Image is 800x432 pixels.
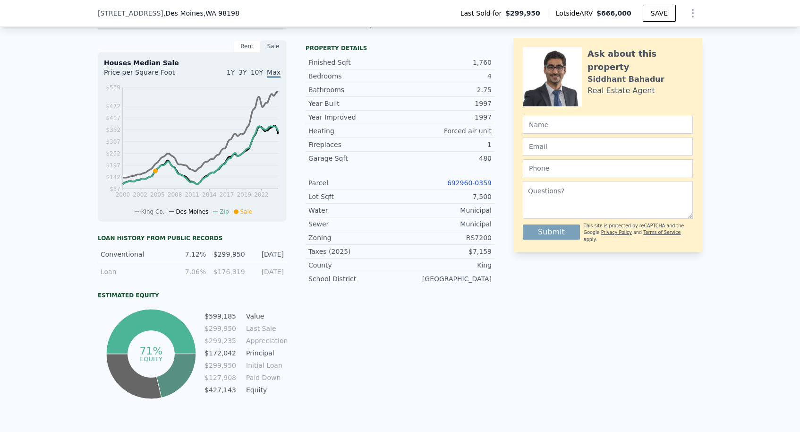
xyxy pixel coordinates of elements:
[584,223,693,243] div: This site is protected by reCAPTCHA and the Google and apply.
[244,348,287,358] td: Principal
[308,112,400,122] div: Year Improved
[237,191,251,198] tspan: 2019
[601,230,632,235] a: Privacy Policy
[106,115,120,121] tspan: $417
[163,9,239,18] span: , Des Moines
[523,225,580,240] button: Submit
[244,385,287,395] td: Equity
[400,154,492,163] div: 480
[683,4,702,23] button: Show Options
[204,348,237,358] td: $172,042
[240,208,253,215] span: Sale
[460,9,506,18] span: Last Sold for
[400,58,492,67] div: 1,760
[400,206,492,215] div: Municipal
[106,84,120,91] tspan: $559
[400,192,492,201] div: 7,500
[98,234,287,242] div: Loan history from public records
[308,206,400,215] div: Water
[168,191,182,198] tspan: 2008
[104,68,192,83] div: Price per Square Foot
[204,360,237,371] td: $299,950
[238,69,247,76] span: 3Y
[227,69,235,76] span: 1Y
[116,191,130,198] tspan: 2000
[140,355,162,362] tspan: equity
[141,208,165,215] span: King Co.
[106,127,120,133] tspan: $362
[596,9,631,17] span: $666,000
[98,9,163,18] span: [STREET_ADDRESS]
[212,267,245,276] div: $176,319
[400,126,492,136] div: Forced air unit
[234,40,260,52] div: Rent
[400,99,492,108] div: 1997
[106,103,120,110] tspan: $472
[204,323,237,334] td: $299,950
[308,154,400,163] div: Garage Sqft
[260,40,287,52] div: Sale
[447,179,492,187] a: 692960-0359
[400,274,492,284] div: [GEOGRAPHIC_DATA]
[106,138,120,145] tspan: $307
[185,191,199,198] tspan: 2011
[139,345,162,357] tspan: 71%
[204,336,237,346] td: $299,235
[251,267,284,276] div: [DATE]
[308,140,400,149] div: Fireplaces
[204,9,239,17] span: , WA 98198
[523,138,693,156] input: Email
[308,274,400,284] div: School District
[523,159,693,177] input: Phone
[308,85,400,95] div: Bathrooms
[587,74,664,85] div: Siddhant Bahadur
[220,191,234,198] tspan: 2017
[400,260,492,270] div: King
[267,69,281,78] span: Max
[308,233,400,242] div: Zoning
[220,208,229,215] span: Zip
[204,311,237,321] td: $599,185
[244,311,287,321] td: Value
[251,250,284,259] div: [DATE]
[400,219,492,229] div: Municipal
[110,186,120,192] tspan: $87
[106,162,120,169] tspan: $197
[308,247,400,256] div: Taxes (2025)
[643,230,681,235] a: Terms of Service
[98,292,287,299] div: Estimated Equity
[400,112,492,122] div: 1997
[308,126,400,136] div: Heating
[106,174,120,181] tspan: $142
[400,140,492,149] div: 1
[244,360,287,371] td: Initial Loan
[150,191,165,198] tspan: 2005
[173,267,206,276] div: 7.06%
[104,58,281,68] div: Houses Median Sale
[101,250,167,259] div: Conventional
[308,99,400,108] div: Year Built
[308,219,400,229] div: Sewer
[244,323,287,334] td: Last Sale
[306,44,494,52] div: Property details
[204,385,237,395] td: $427,143
[251,69,263,76] span: 10Y
[400,85,492,95] div: 2.75
[556,9,596,18] span: Lotside ARV
[587,85,655,96] div: Real Estate Agent
[308,178,400,188] div: Parcel
[173,250,206,259] div: 7.12%
[204,372,237,383] td: $127,908
[101,267,167,276] div: Loan
[254,191,269,198] tspan: 2022
[244,336,287,346] td: Appreciation
[308,192,400,201] div: Lot Sqft
[106,150,120,157] tspan: $252
[400,247,492,256] div: $7,159
[643,5,676,22] button: SAVE
[587,47,693,74] div: Ask about this property
[308,260,400,270] div: County
[212,250,245,259] div: $299,950
[505,9,540,18] span: $299,950
[308,58,400,67] div: Finished Sqft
